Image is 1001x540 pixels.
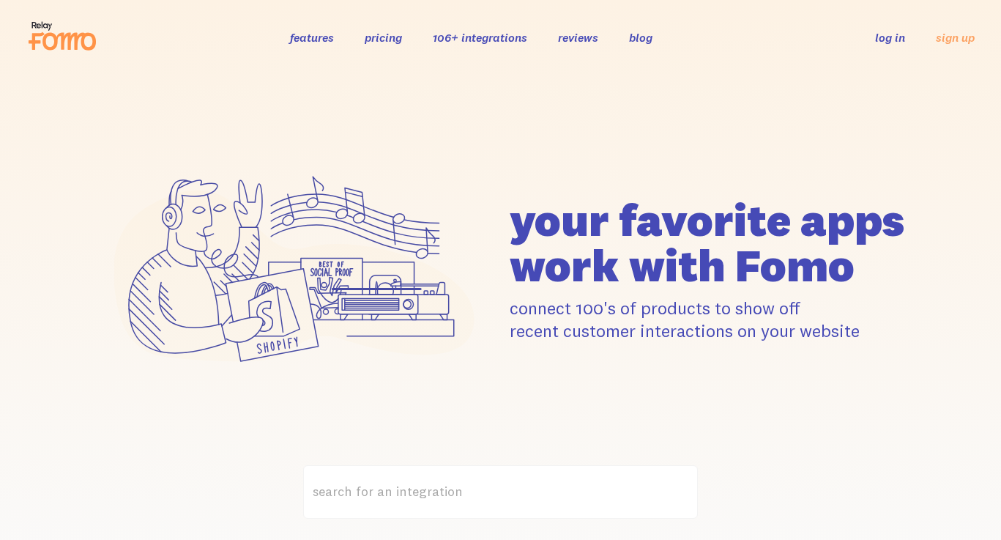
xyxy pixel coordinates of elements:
[290,30,334,45] a: features
[629,30,652,45] a: blog
[936,30,975,45] a: sign up
[558,30,598,45] a: reviews
[303,465,699,519] label: search for an integration
[510,297,905,342] p: connect 100's of products to show off recent customer interactions on your website
[365,30,402,45] a: pricing
[433,30,527,45] a: 106+ integrations
[875,30,905,45] a: log in
[510,197,905,288] h1: your favorite apps work with Fomo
